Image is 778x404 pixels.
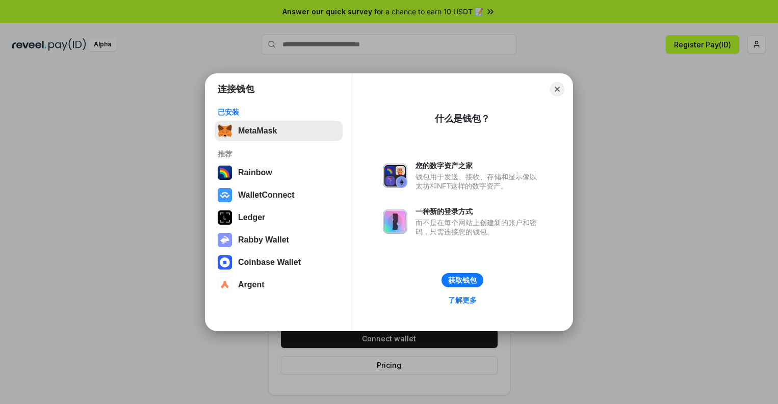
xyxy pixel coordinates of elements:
div: 了解更多 [448,295,477,305]
button: WalletConnect [215,185,343,205]
img: svg+xml,%3Csvg%20width%3D%2228%22%20height%3D%2228%22%20viewBox%3D%220%200%2028%2028%22%20fill%3D... [218,188,232,202]
button: MetaMask [215,121,343,141]
div: 一种新的登录方式 [416,207,542,216]
button: 获取钱包 [442,273,483,287]
div: Argent [238,280,265,289]
a: 了解更多 [442,293,483,307]
img: svg+xml,%3Csvg%20xmlns%3D%22http%3A%2F%2Fwww.w3.org%2F2000%2Fsvg%22%20fill%3D%22none%22%20viewBox... [383,209,407,234]
button: Ledger [215,207,343,228]
button: Rainbow [215,163,343,183]
div: Coinbase Wallet [238,258,301,267]
div: MetaMask [238,126,277,136]
h1: 连接钱包 [218,83,254,95]
div: 什么是钱包？ [435,113,490,125]
button: Rabby Wallet [215,230,343,250]
img: svg+xml,%3Csvg%20width%3D%2228%22%20height%3D%2228%22%20viewBox%3D%220%200%2028%2028%22%20fill%3D... [218,278,232,292]
div: Ledger [238,213,265,222]
img: svg+xml,%3Csvg%20xmlns%3D%22http%3A%2F%2Fwww.w3.org%2F2000%2Fsvg%22%20fill%3D%22none%22%20viewBox... [218,233,232,247]
div: Rainbow [238,168,272,177]
button: Coinbase Wallet [215,252,343,273]
div: 您的数字资产之家 [416,161,542,170]
div: 获取钱包 [448,276,477,285]
img: svg+xml,%3Csvg%20width%3D%22120%22%20height%3D%22120%22%20viewBox%3D%220%200%20120%20120%22%20fil... [218,166,232,180]
div: 而不是在每个网站上创建新的账户和密码，只需连接您的钱包。 [416,218,542,236]
div: 钱包用于发送、接收、存储和显示像以太坊和NFT这样的数字资产。 [416,172,542,191]
img: svg+xml,%3Csvg%20width%3D%2228%22%20height%3D%2228%22%20viewBox%3D%220%200%2028%2028%22%20fill%3D... [218,255,232,270]
div: 推荐 [218,149,340,158]
img: svg+xml,%3Csvg%20xmlns%3D%22http%3A%2F%2Fwww.w3.org%2F2000%2Fsvg%22%20fill%3D%22none%22%20viewBox... [383,164,407,188]
button: Argent [215,275,343,295]
button: Close [550,82,564,96]
img: svg+xml,%3Csvg%20fill%3D%22none%22%20height%3D%2233%22%20viewBox%3D%220%200%2035%2033%22%20width%... [218,124,232,138]
img: svg+xml,%3Csvg%20xmlns%3D%22http%3A%2F%2Fwww.w3.org%2F2000%2Fsvg%22%20width%3D%2228%22%20height%3... [218,210,232,225]
div: WalletConnect [238,191,295,200]
div: Rabby Wallet [238,235,289,245]
div: 已安装 [218,107,340,117]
